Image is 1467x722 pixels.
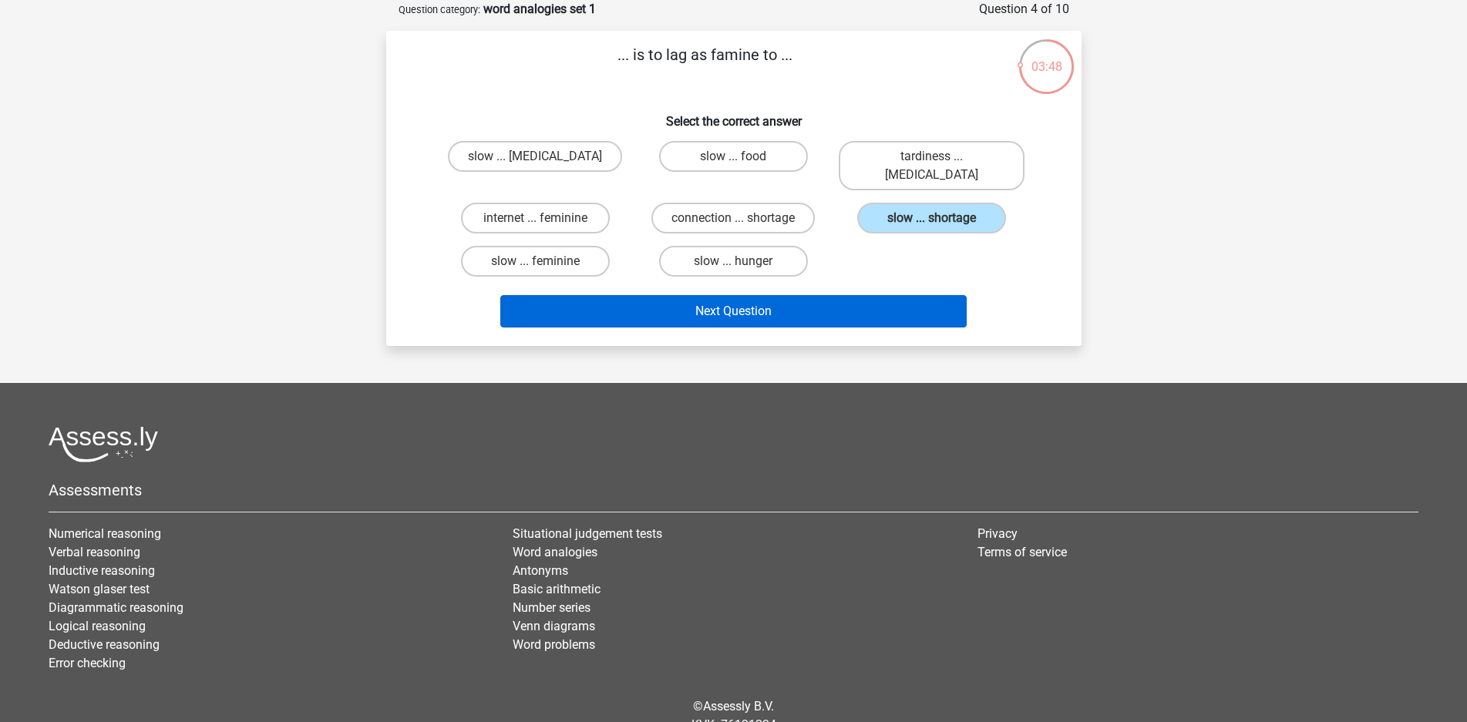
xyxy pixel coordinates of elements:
a: Venn diagrams [513,619,595,633]
a: Word problems [513,637,595,652]
a: Watson glaser test [49,582,150,596]
a: Number series [513,600,591,615]
h5: Assessments [49,481,1418,499]
img: Assessly logo [49,426,158,462]
a: Privacy [977,526,1018,541]
strong: word analogies set 1 [483,2,596,16]
a: Antonyms [513,563,568,578]
label: tardiness ... [MEDICAL_DATA] [839,141,1025,190]
div: 03:48 [1018,38,1075,76]
a: Word analogies [513,545,597,559]
a: Situational judgement tests [513,526,662,541]
label: slow ... food [659,141,808,172]
h6: Select the correct answer [411,102,1057,129]
a: Basic arithmetic [513,582,601,596]
a: Verbal reasoning [49,545,140,559]
p: ... is to lag as famine to ... [411,43,999,89]
a: Diagrammatic reasoning [49,600,183,615]
label: slow ... feminine [461,246,610,277]
a: Assessly B.V. [703,699,774,714]
a: Error checking [49,656,126,670]
a: Inductive reasoning [49,563,155,578]
a: Numerical reasoning [49,526,161,541]
label: slow ... shortage [857,203,1006,233]
button: Next Question [500,295,967,327]
label: connection ... shortage [651,203,815,233]
label: internet ... feminine [461,203,610,233]
a: Terms of service [977,545,1067,559]
label: slow ... [MEDICAL_DATA] [448,141,622,172]
a: Deductive reasoning [49,637,160,652]
small: Question category: [399,4,480,15]
a: Logical reasoning [49,619,146,633]
label: slow ... hunger [659,246,808,277]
